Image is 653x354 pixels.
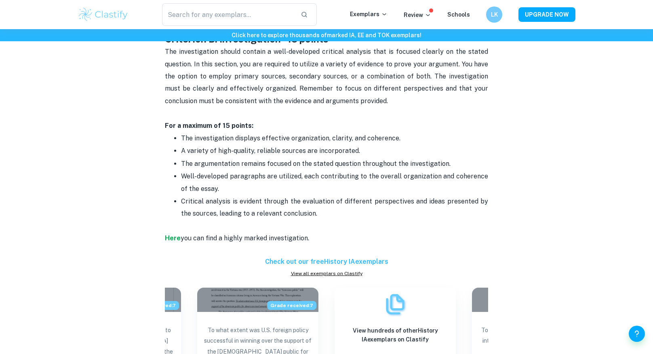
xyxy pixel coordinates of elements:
[162,3,294,26] input: Search for any exemplars...
[629,326,645,342] button: Help and Feedback
[165,257,488,267] h6: Check out our free History IA exemplars
[181,147,360,155] span: A variety of high-quality, reliable sources are incorporated.
[181,172,490,192] span: Well-developed paragraphs are utilized, each contributing to the overall organization and coheren...
[165,48,490,105] span: The investigation should contain a well-developed critical analysis that is focused clearly on th...
[518,7,575,22] button: UPGRADE NOW
[350,10,388,19] p: Exemplars
[78,6,129,23] img: Clastify logo
[181,234,309,242] span: you can find a highly marked investigation.
[181,134,400,142] span: The investigation displays effective organization, clarity, and coherence.
[165,234,181,242] a: Here
[486,6,502,23] button: LK
[165,122,253,129] strong: For a maximum of 15 points:
[2,31,651,40] h6: Click here to explore thousands of marked IA, EE and TOK exemplars !
[165,270,488,277] a: View all exemplars on Clastify
[181,197,490,217] span: Critical analysis is evident through the evaluation of different perspectives and ideas presented...
[341,326,449,344] h6: View hundreds of other History IA exemplars on Clastify
[490,10,499,19] h6: LK
[267,301,316,310] span: Grade received: 7
[447,11,470,18] a: Schools
[181,160,451,167] span: The argumentation remains focused on the stated question throughout the investigation.
[404,11,431,19] p: Review
[383,292,407,316] img: Exemplars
